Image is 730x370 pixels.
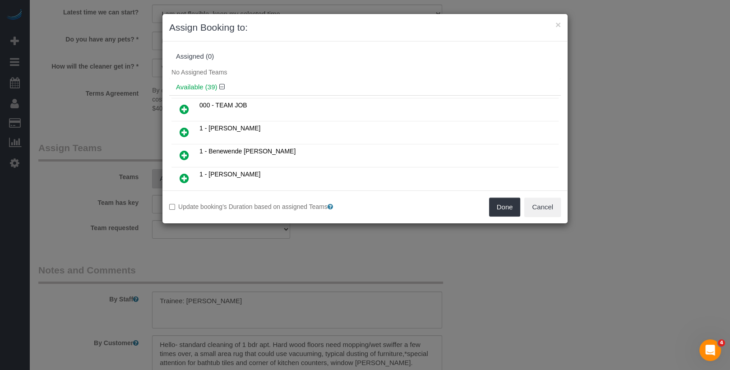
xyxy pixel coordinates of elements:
button: × [555,20,561,29]
span: 1 - [PERSON_NAME] [199,125,260,132]
input: Update booking's Duration based on assigned Teams [169,204,175,210]
button: Done [489,198,521,217]
button: Cancel [524,198,561,217]
h4: Available (39) [176,83,554,91]
h3: Assign Booking to: [169,21,561,34]
span: 000 - TEAM JOB [199,102,247,109]
span: 1 - [PERSON_NAME] [199,171,260,178]
label: Update booking's Duration based on assigned Teams [169,202,358,211]
div: Assigned (0) [176,53,554,60]
iframe: Intercom live chat [699,339,721,361]
span: 4 [718,339,725,347]
span: 1 - Benewende [PERSON_NAME] [199,148,296,155]
span: No Assigned Teams [171,69,227,76]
